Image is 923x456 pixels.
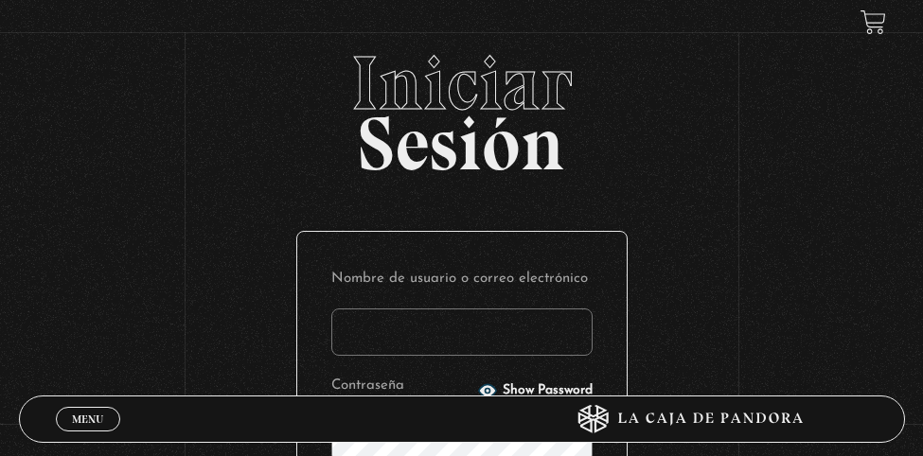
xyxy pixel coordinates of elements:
label: Contraseña [331,373,472,400]
span: Show Password [503,384,593,397]
label: Nombre de usuario o correo electrónico [331,266,593,293]
span: Menu [72,413,103,425]
button: Show Password [478,381,593,400]
span: Iniciar [19,45,905,121]
h2: Sesión [19,45,905,167]
span: Cerrar [65,429,110,442]
a: View your shopping cart [861,9,886,35]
